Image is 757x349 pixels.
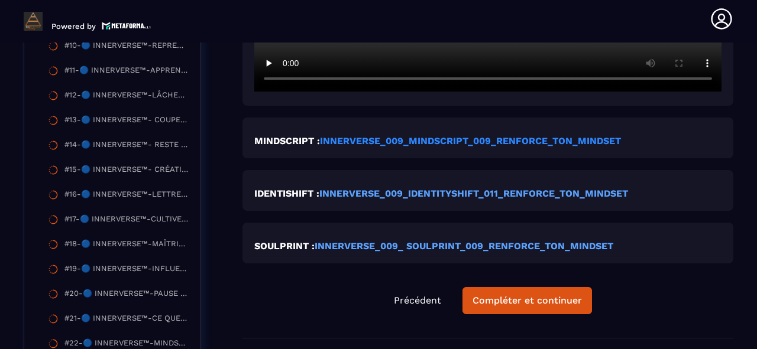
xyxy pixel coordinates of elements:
[64,264,189,277] div: #19-🔵 INNERVERSE™-INFLUENCE DES ÉMOTIONS SUR L'ACTION
[64,190,189,203] div: #16-🔵 INNERVERSE™-LETTRE DE COLÈRE
[64,115,189,128] div: #13-🔵 INNERVERSE™- COUPER LES SACS DE SABLE
[51,22,96,31] p: Powered by
[254,240,315,252] strong: SOULPRINT :
[64,239,189,252] div: #18-🔵 INNERVERSE™-MAÎTRISER VOE ÉMOTIONS
[102,21,151,31] img: logo
[64,289,189,302] div: #20-🔵 INNERVERSE™-PAUSE DE RECONNAISSANCE ET RESET ENERGETIQUE
[64,41,189,54] div: #10-🔵 INNERVERSE™-REPRENDS TON POUVOIR
[254,135,320,146] strong: MINDSCRIPT :
[462,287,592,314] button: Compléter et continuer
[64,140,189,153] div: #14-🔵 INNERVERSE™- RESTE TOI-MÊME
[64,314,189,327] div: #21-🔵 INNERVERSE™-CE QUE TU ATTIRES
[64,90,189,103] div: #12-🔵 INNERVERSE™-LÂCHER-PRISE
[254,188,319,199] strong: IDENTISHIFT :
[315,240,613,252] a: INNERVERSE_009_ SOULPRINT_009_RENFORCE_TON_MINDSET
[64,214,189,227] div: #17-🔵 INNERVERSE™-CULTIVEZ UN MINDSET POSITIF
[64,165,189,178] div: #15-🔵 INNERVERSE™- CRÉATION DE TREMPLINS
[319,188,628,199] a: INNERVERSE_009_IDENTITYSHIFT_011_RENFORCE_TON_MINDSET
[64,66,189,79] div: #11-🔵 INNERVERSE™-APPRENDS À DIRE NON
[24,12,43,31] img: logo-branding
[320,135,621,146] a: INNERVERSE_009_MINDSCRIPT_009_RENFORCE_TON_MINDSET
[473,295,582,306] div: Compléter et continuer
[384,288,451,314] button: Précédent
